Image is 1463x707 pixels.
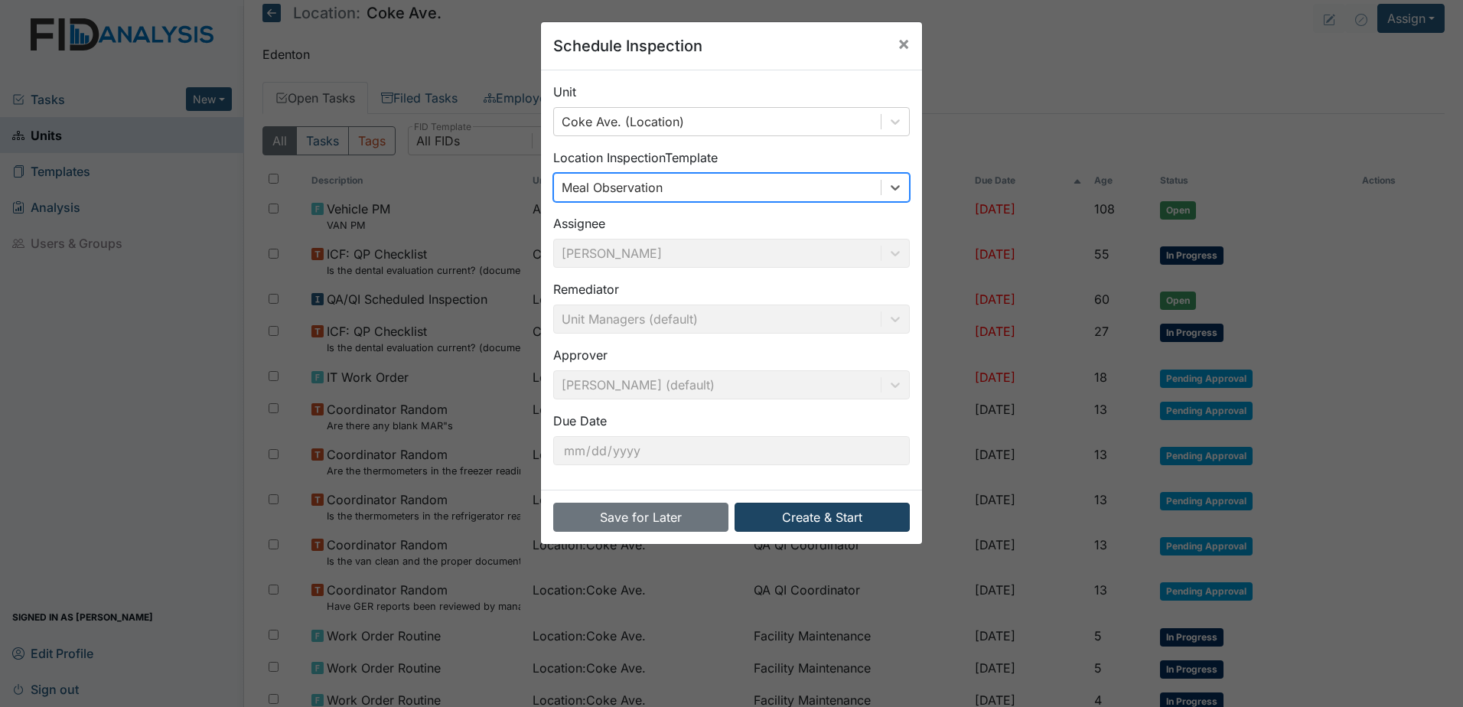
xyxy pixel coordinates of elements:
[553,280,619,298] label: Remediator
[553,346,608,364] label: Approver
[553,503,728,532] button: Save for Later
[898,32,910,54] span: ×
[735,503,910,532] button: Create & Start
[562,112,684,131] div: Coke Ave. (Location)
[553,412,607,430] label: Due Date
[885,22,922,65] button: Close
[562,178,663,197] div: Meal Observation
[553,83,576,101] label: Unit
[553,148,718,167] label: Location Inspection Template
[553,214,605,233] label: Assignee
[553,34,702,57] h5: Schedule Inspection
